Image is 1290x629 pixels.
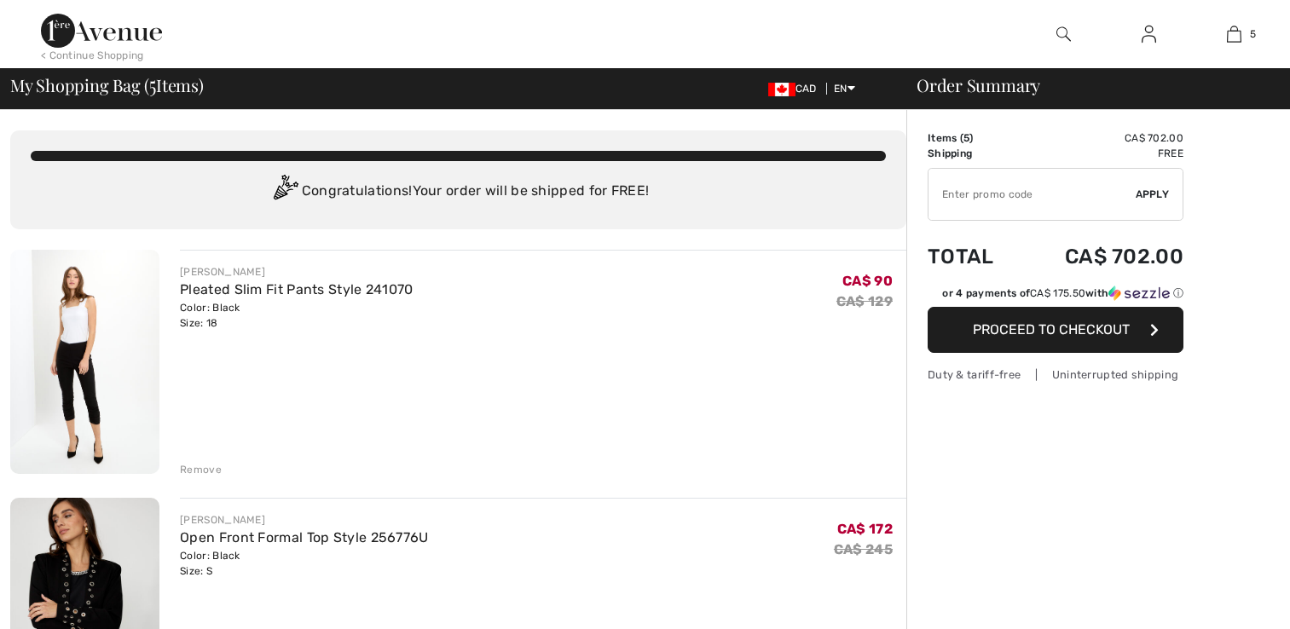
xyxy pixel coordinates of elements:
span: CA$ 172 [837,521,893,537]
input: Promo code [928,169,1136,220]
span: CA$ 175.50 [1030,287,1085,299]
span: CA$ 90 [842,273,893,289]
div: Color: Black Size: 18 [180,300,414,331]
div: < Continue Shopping [41,48,144,63]
td: Total [928,228,1019,286]
img: Sezzle [1108,286,1170,301]
span: EN [834,83,855,95]
div: Remove [180,462,222,477]
div: Congratulations! Your order will be shipped for FREE! [31,175,886,209]
img: search the website [1056,24,1071,44]
a: Open Front Formal Top Style 256776U [180,529,429,545]
div: Order Summary [896,77,1280,94]
span: My Shopping Bag ( Items) [10,77,204,94]
a: 5 [1192,24,1276,44]
div: [PERSON_NAME] [180,512,429,528]
s: CA$ 129 [836,293,893,309]
img: My Info [1142,24,1156,44]
a: Sign In [1128,24,1170,45]
div: Duty & tariff-free | Uninterrupted shipping [928,366,1183,383]
span: Proceed to Checkout [973,321,1130,338]
a: Pleated Slim Fit Pants Style 241070 [180,281,414,297]
span: 5 [149,72,156,95]
div: or 4 payments ofCA$ 175.50withSezzle Click to learn more about Sezzle [928,286,1183,307]
img: 1ère Avenue [41,14,162,48]
span: CAD [768,83,824,95]
span: 5 [1250,26,1256,42]
img: Congratulation2.svg [268,175,302,209]
span: 5 [963,132,969,144]
td: Free [1019,146,1183,161]
td: Shipping [928,146,1019,161]
div: [PERSON_NAME] [180,264,414,280]
td: CA$ 702.00 [1019,130,1183,146]
div: Color: Black Size: S [180,548,429,579]
img: Pleated Slim Fit Pants Style 241070 [10,250,159,474]
img: My Bag [1227,24,1241,44]
div: or 4 payments of with [942,286,1183,301]
span: Apply [1136,187,1170,202]
img: Canadian Dollar [768,83,795,96]
td: CA$ 702.00 [1019,228,1183,286]
button: Proceed to Checkout [928,307,1183,353]
td: Items ( ) [928,130,1019,146]
s: CA$ 245 [834,541,893,557]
